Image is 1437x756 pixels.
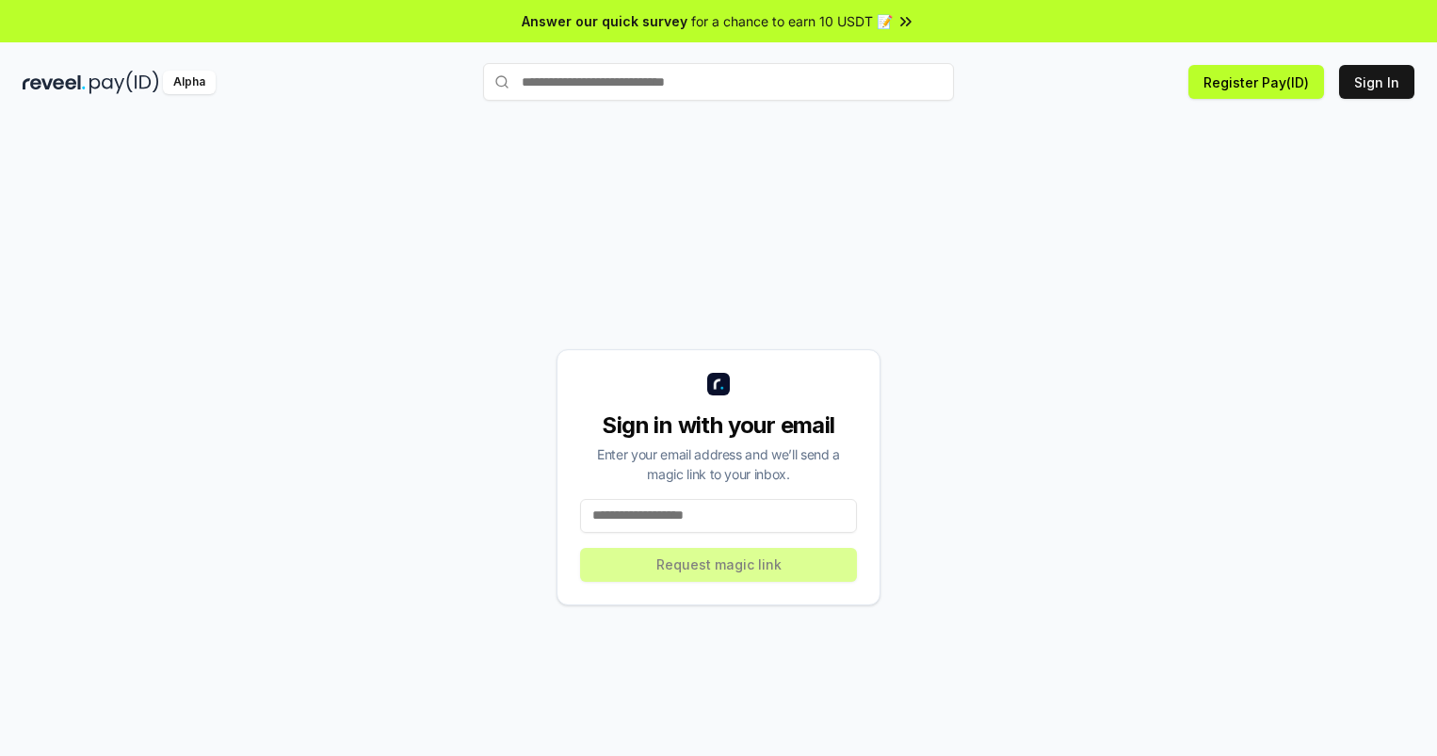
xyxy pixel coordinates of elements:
img: logo_small [707,373,730,395]
div: Alpha [163,71,216,94]
img: reveel_dark [23,71,86,94]
div: Sign in with your email [580,410,857,441]
div: Enter your email address and we’ll send a magic link to your inbox. [580,444,857,484]
button: Register Pay(ID) [1188,65,1324,99]
img: pay_id [89,71,159,94]
span: Answer our quick survey [522,11,687,31]
button: Sign In [1339,65,1414,99]
span: for a chance to earn 10 USDT 📝 [691,11,893,31]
